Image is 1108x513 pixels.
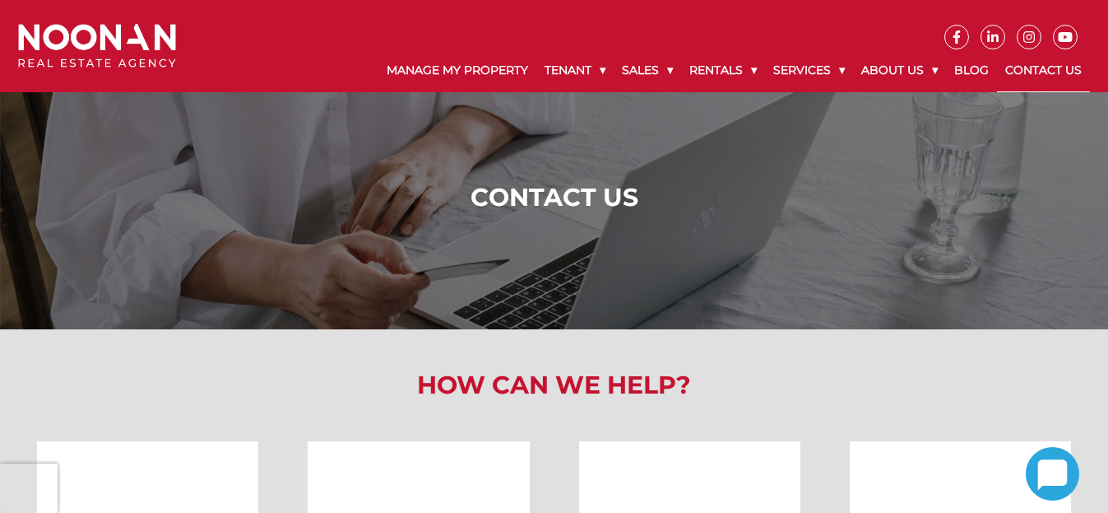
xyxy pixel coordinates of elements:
[614,49,681,91] a: Sales
[18,24,176,68] img: Noonan Real Estate Agency
[378,49,536,91] a: Manage My Property
[765,49,853,91] a: Services
[681,49,765,91] a: Rentals
[536,49,614,91] a: Tenant
[6,371,1102,400] h2: How Can We Help?
[853,49,946,91] a: About Us
[997,49,1090,92] a: Contact Us
[22,183,1086,212] h1: Contact Us
[946,49,997,91] a: Blog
